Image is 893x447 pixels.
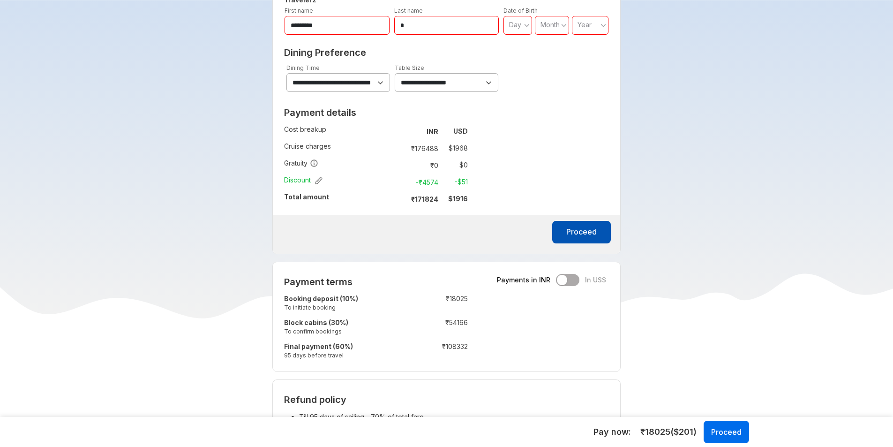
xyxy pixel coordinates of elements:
td: ₹ 0 [403,159,442,172]
strong: $ 1916 [448,195,468,203]
strong: Final payment (60%) [284,342,353,350]
span: Gratuity [284,159,318,168]
span: Year [578,21,592,29]
span: ₹ 18025 ($ 201 ) [640,426,697,438]
td: Cost breakup [284,123,398,140]
td: : [407,292,412,316]
td: : [398,140,403,157]
svg: angle down [561,21,567,30]
span: Day [509,21,521,29]
strong: Total amount [284,193,329,201]
label: Dining Time [286,64,320,71]
h5: Pay now : [593,426,631,438]
td: -$ 51 [442,175,468,189]
small: 95 days before travel [284,351,407,359]
span: Month [540,21,560,29]
span: In US$ [585,275,606,285]
label: Date of Birth [503,7,538,14]
h2: Dining Preference [284,47,609,58]
strong: ₹ 171824 [411,195,438,203]
h2: Refund policy [284,394,609,405]
li: Till 95 days of sailing - 70% of total fare [299,410,609,424]
svg: angle down [600,21,606,30]
h2: Payment details [284,107,468,118]
h2: Payment terms [284,276,468,288]
td: ₹ 54166 [412,316,468,340]
button: Proceed [704,421,749,443]
td: ₹ 18025 [412,292,468,316]
td: : [407,340,412,364]
td: -₹ 4574 [403,175,442,189]
td: : [407,316,412,340]
label: First name [285,7,313,14]
button: Proceed [552,221,611,243]
strong: USD [453,127,468,135]
span: Discount [284,175,323,185]
td: $ 0 [442,159,468,172]
small: To confirm bookings [284,327,407,335]
strong: Booking deposit (10%) [284,295,358,303]
strong: Block cabins (30%) [284,318,348,326]
span: Payments in INR [497,275,550,285]
td: $ 1968 [442,142,468,155]
td: : [398,174,403,190]
td: Cruise charges [284,140,398,157]
td: : [398,157,403,174]
label: Last name [394,7,423,14]
td: : [398,123,403,140]
td: : [398,190,403,207]
strong: INR [427,128,438,136]
td: ₹ 108332 [412,340,468,364]
label: Table Size [395,64,424,71]
td: ₹ 176488 [403,142,442,155]
svg: angle down [524,21,530,30]
small: To initiate booking [284,303,407,311]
